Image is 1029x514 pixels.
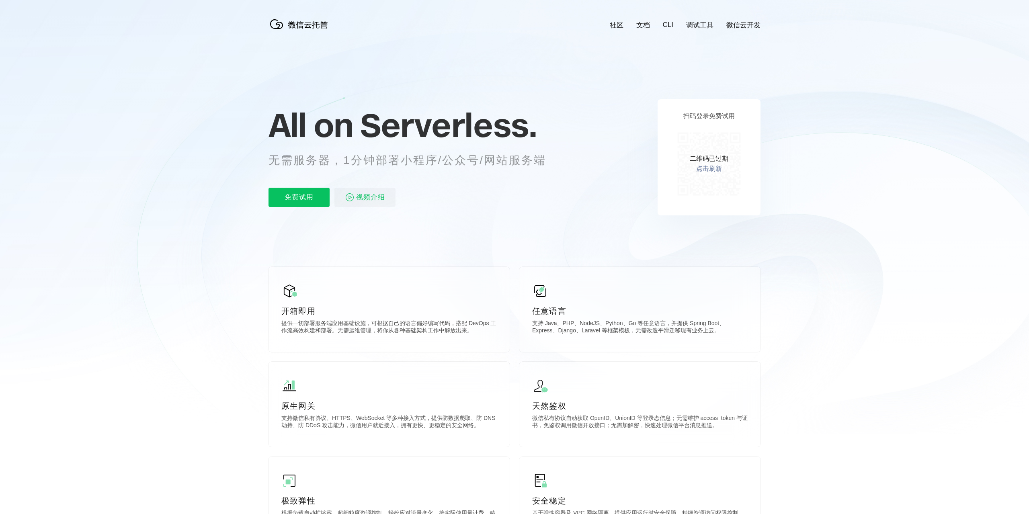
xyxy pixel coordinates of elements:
[269,16,333,32] img: 微信云托管
[663,21,673,29] a: CLI
[281,415,497,431] p: 支持微信私有协议、HTTPS、WebSocket 等多种接入方式，提供防数据爬取、防 DNS 劫持、防 DDoS 攻击能力，微信用户就近接入，拥有更快、更稳定的安全网络。
[532,320,748,336] p: 支持 Java、PHP、NodeJS、Python、Go 等任意语言，并提供 Spring Boot、Express、Django、Laravel 等框架模板，无需改造平滑迁移现有业务上云。
[683,112,735,121] p: 扫码登录免费试用
[269,152,561,168] p: 无需服务器，1分钟部署小程序/公众号/网站服务端
[360,105,537,145] span: Serverless.
[269,105,353,145] span: All on
[281,305,497,317] p: 开箱即用
[726,20,760,30] a: 微信云开发
[686,20,713,30] a: 调试工具
[345,192,355,202] img: video_play.svg
[281,400,497,412] p: 原生网关
[281,495,497,506] p: 极致弹性
[532,495,748,506] p: 安全稳定
[532,305,748,317] p: 任意语言
[356,188,385,207] span: 视频介绍
[532,415,748,431] p: 微信私有协议自动获取 OpenID、UnionID 等登录态信息；无需维护 access_token 与证书，免鉴权调用微信开放接口；无需加解密，快速处理微信平台消息推送。
[696,165,722,173] a: 点击刷新
[636,20,650,30] a: 文档
[269,27,333,33] a: 微信云托管
[281,320,497,336] p: 提供一切部署服务端应用基础设施，可根据自己的语言偏好编写代码，搭配 DevOps 工作流高效构建和部署。无需运维管理，将你从各种基础架构工作中解放出来。
[610,20,623,30] a: 社区
[269,188,330,207] p: 免费试用
[690,155,728,163] p: 二维码已过期
[532,400,748,412] p: 天然鉴权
